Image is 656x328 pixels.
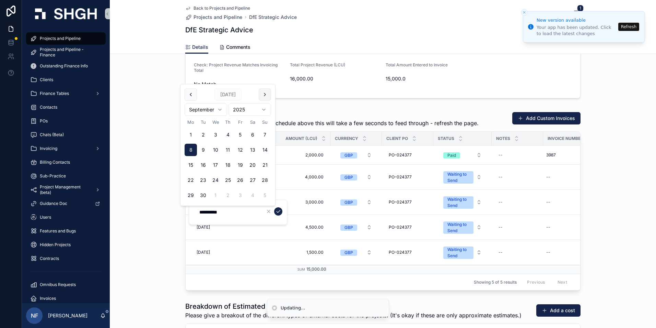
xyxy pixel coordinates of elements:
span: Projects and Pipeline [194,14,242,21]
a: Omnibus Requests [26,278,106,291]
table: September 2025 [185,119,271,201]
span: 15,000.00 [306,266,326,272]
span: PO-024377 [389,174,412,180]
span: Invoice Number [548,136,583,141]
button: Add Custom Invoices [512,112,581,124]
div: GBP [344,225,353,231]
span: 15,000.0 [386,75,476,82]
a: Contracts [26,252,106,265]
span: Contracts [40,256,59,261]
div: Waiting to Send [447,171,469,184]
button: Thursday, 4 September 2025 [222,129,234,141]
span: Back to Projects and Pipeline [194,6,250,11]
span: Check: Project Revenue Matches Invoicing Total [194,62,278,73]
button: Sunday, 7 September 2025 [259,129,271,141]
th: Friday [234,119,246,126]
span: Currency [335,136,358,141]
div: GBP [344,174,353,181]
button: Wednesday, 1 October 2025 [209,189,222,201]
div: New version available [537,17,616,24]
span: No Match [194,81,284,88]
div: -- [499,250,503,255]
div: Your app has been updated. Click to load the latest changes [537,24,616,37]
span: Client PO [386,136,408,141]
button: Friday, 5 September 2025 [234,129,246,141]
h1: Breakdown of Estimated Costs [185,302,522,311]
button: Select Button [335,246,377,259]
span: 16,000.00 [290,75,380,82]
button: Wednesday, 17 September 2025 [209,159,222,171]
span: Outstanding Finance Info [40,63,88,69]
span: Invoices [40,296,56,301]
button: Thursday, 25 September 2025 [222,174,234,186]
button: Friday, 26 September 2025 [234,174,246,186]
span: PO-024377 [389,250,412,255]
button: Saturday, 13 September 2025 [246,144,259,156]
span: Sub-Practice [40,173,66,179]
span: Notes [496,136,510,141]
button: Select Button [335,149,377,161]
span: Status [438,136,454,141]
button: Friday, 3 October 2025 [234,189,246,201]
div: -- [499,174,503,180]
a: Contacts [26,101,106,113]
div: GBP [344,199,353,206]
span: 1 [577,5,584,12]
span: Finance Tables [40,91,69,96]
div: GBP [344,152,353,158]
div: Waiting to Send [447,196,469,209]
div: -- [546,225,550,230]
span: Invoicing [40,146,57,151]
span: Please note when you update the schedule above this will take a few seconds to feed through - ref... [185,119,479,127]
button: Sunday, 14 September 2025 [259,144,271,156]
span: POs [40,118,48,124]
span: Projects and Pipeline - Finance [40,47,99,58]
span: Total Project Revenue (LCU) [290,62,345,67]
a: Projects and Pipeline [185,14,242,21]
div: Waiting to Send [447,221,469,234]
button: Select Button [335,221,377,233]
button: Select Button [335,196,377,208]
span: 1,500.00 [282,250,324,255]
a: Guidance Doc [26,197,106,210]
span: Users [40,215,51,220]
button: Today, Monday, 8 September 2025, selected [185,144,197,156]
button: Tuesday, 16 September 2025 [197,159,209,171]
span: Omnibus Requests [40,282,76,287]
span: Projects and Pipeline [40,36,81,41]
th: Sunday [259,119,271,126]
button: Sunday, 28 September 2025 [259,174,271,186]
button: Friday, 12 September 2025 [234,144,246,156]
a: Clients [26,74,106,86]
button: Thursday, 18 September 2025 [222,159,234,171]
span: [DATE] [197,225,210,230]
span: Amount (LCU) [285,136,317,141]
button: Saturday, 4 October 2025 [246,189,259,201]
button: Monday, 29 September 2025 [185,189,197,201]
a: Outstanding Finance Info [26,60,106,72]
a: Billing Contacts [26,156,106,168]
span: 4,000.00 [282,174,324,180]
div: -- [546,174,550,180]
div: -- [499,152,503,158]
a: POs [26,115,106,127]
th: Thursday [222,119,234,126]
a: Projects and Pipeline - Finance [26,46,106,58]
span: [DATE] [197,250,210,255]
a: Invoices [26,292,106,305]
a: DfE Strategic Advice [249,14,297,21]
th: Tuesday [197,119,209,126]
button: Select Button [438,243,487,262]
span: PO-024377 [389,199,412,205]
button: Wednesday, 3 September 2025 [209,129,222,141]
a: Sub-Practice [26,170,106,182]
button: Tuesday, 9 September 2025 [197,144,209,156]
span: Please give a breakout of the different types of external costs for the projects. (It's okay if t... [185,311,522,319]
div: -- [546,199,550,205]
a: Finance Tables [26,87,106,100]
span: Billing Contacts [40,160,70,165]
button: Monday, 1 September 2025 [185,129,197,141]
div: GBP [344,250,353,256]
span: Hidden Projects [40,242,71,248]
